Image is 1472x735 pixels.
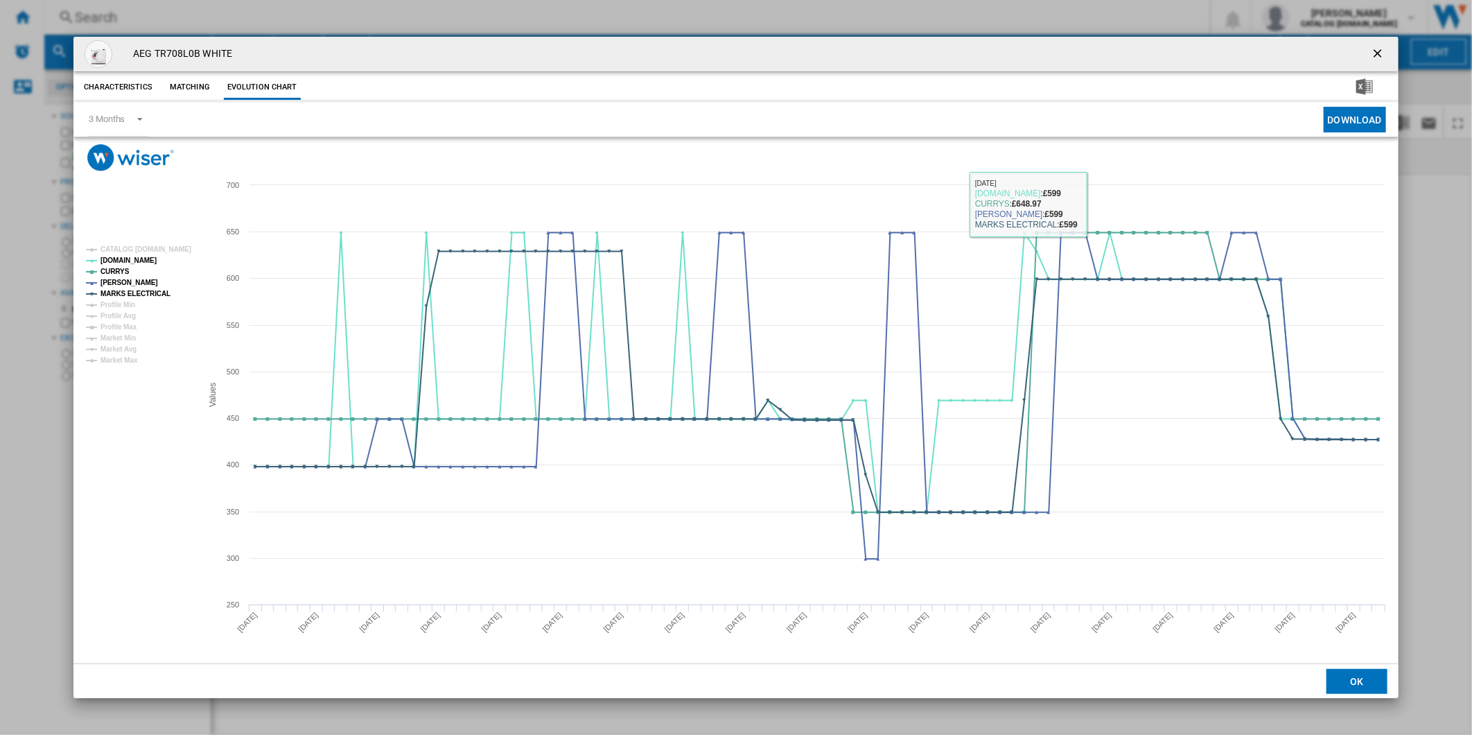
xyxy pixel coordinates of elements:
img: 111250909 [85,40,112,68]
tspan: Market Avg [100,345,137,353]
tspan: [DATE] [602,611,625,634]
tspan: [DATE] [846,611,869,634]
tspan: [DATE] [663,611,686,634]
tspan: 400 [227,460,239,469]
ng-md-icon: getI18NText('BUTTONS.CLOSE_DIALOG') [1371,46,1387,63]
tspan: CATALOG [DOMAIN_NAME] [100,245,191,253]
tspan: 600 [227,274,239,282]
button: OK [1326,669,1387,694]
tspan: 650 [227,227,239,236]
tspan: [PERSON_NAME] [100,279,158,286]
img: logo_wiser_300x94.png [87,144,174,171]
tspan: [DATE] [1212,611,1235,634]
tspan: [DATE] [1335,611,1358,634]
button: Download [1324,107,1386,132]
tspan: Market Min [100,334,136,342]
button: getI18NText('BUTTONS.CLOSE_DIALOG') [1365,40,1393,68]
button: Characteristics [80,75,156,100]
tspan: MARKS ELECTRICAL [100,290,170,297]
tspan: Market Max [100,356,138,364]
tspan: [DATE] [1151,611,1174,634]
tspan: [DATE] [358,611,381,634]
tspan: 450 [227,414,239,422]
tspan: [DATE] [541,611,564,634]
tspan: 500 [227,367,239,376]
tspan: [DATE] [236,611,259,634]
button: Download in Excel [1334,75,1395,100]
tspan: [DATE] [1274,611,1297,634]
img: excel-24x24.png [1356,78,1373,95]
tspan: [DOMAIN_NAME] [100,257,157,264]
tspan: Profile Avg [100,312,136,320]
tspan: [DATE] [907,611,930,634]
tspan: [DATE] [785,611,808,634]
tspan: Profile Min [100,301,135,309]
tspan: [DATE] [297,611,320,634]
button: Evolution chart [224,75,301,100]
tspan: 550 [227,321,239,329]
md-dialog: Product popup [73,37,1399,698]
tspan: 350 [227,508,239,516]
tspan: [DATE] [1090,611,1113,634]
tspan: CURRYS [100,268,130,275]
tspan: Values [209,383,218,407]
tspan: [DATE] [968,611,991,634]
tspan: [DATE] [419,611,442,634]
tspan: [DATE] [480,611,503,634]
tspan: [DATE] [724,611,747,634]
h4: AEG TR708L0B WHITE [126,47,232,61]
tspan: Profile Max [100,323,137,331]
tspan: 250 [227,600,239,609]
tspan: [DATE] [1029,611,1052,634]
div: 3 Months [89,114,125,124]
tspan: 700 [227,181,239,189]
button: Matching [159,75,220,100]
tspan: 300 [227,554,239,562]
